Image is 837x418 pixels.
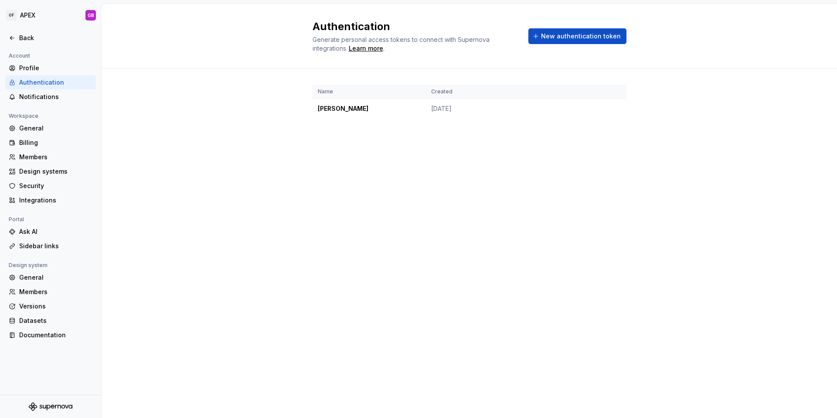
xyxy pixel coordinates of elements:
a: General [5,121,96,135]
div: Back [19,34,92,42]
div: Portal [5,214,27,225]
div: Profile [19,64,92,72]
a: Profile [5,61,96,75]
a: Versions [5,299,96,313]
h2: Authentication [313,20,518,34]
div: Authentication [19,78,92,87]
a: Members [5,150,96,164]
div: Notifications [19,93,92,101]
a: Ask AI [5,225,96,239]
a: Members [5,285,96,299]
a: Authentication [5,75,96,89]
span: . [347,45,384,52]
span: New authentication token [541,32,621,41]
a: Documentation [5,328,96,342]
td: [PERSON_NAME] [313,99,426,119]
span: Generate personal access tokens to connect with Supernova integrations. [313,36,491,52]
div: Security [19,182,92,190]
div: Integrations [19,196,92,205]
a: Sidebar links [5,239,96,253]
div: Members [19,288,92,296]
div: APEX [20,11,35,20]
div: Billing [19,138,92,147]
a: Security [5,179,96,193]
div: General [19,124,92,133]
button: New authentication token [528,28,626,44]
div: Design systems [19,167,92,176]
div: OF [6,10,17,21]
a: Integrations [5,193,96,207]
div: Documentation [19,331,92,339]
a: Datasets [5,314,96,328]
div: Datasets [19,316,92,325]
div: Versions [19,302,92,311]
a: Notifications [5,90,96,104]
svg: Supernova Logo [29,402,72,411]
div: GB [88,12,94,19]
div: Workspace [5,111,42,121]
th: Name [313,85,426,99]
a: Back [5,31,96,45]
div: Design system [5,260,51,271]
th: Created [426,85,604,99]
a: General [5,271,96,284]
td: [DATE] [426,99,604,119]
div: Ask AI [19,227,92,236]
a: Learn more [349,44,383,53]
div: Account [5,51,34,61]
a: Billing [5,136,96,150]
div: Sidebar links [19,242,92,250]
a: Design systems [5,164,96,178]
button: OFAPEXGB [2,6,99,25]
div: Members [19,153,92,161]
div: General [19,273,92,282]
